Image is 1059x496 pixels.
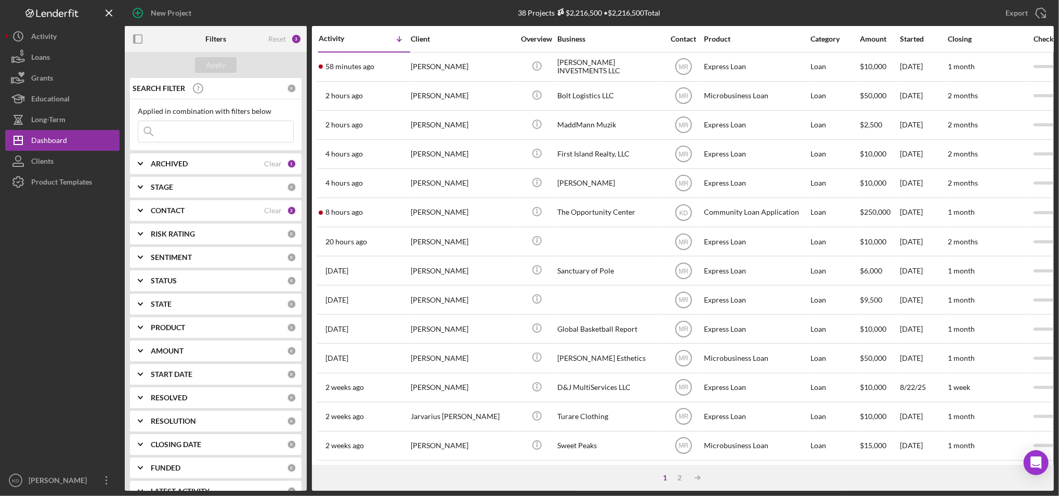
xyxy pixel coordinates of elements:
[287,393,296,402] div: 0
[5,130,120,151] a: Dashboard
[557,82,661,110] div: Bolt Logistics LLC
[411,169,515,197] div: [PERSON_NAME]
[557,374,661,401] div: D&J MultiServices LLC
[704,35,808,43] div: Product
[325,179,363,187] time: 2025-09-29 18:11
[900,35,947,43] div: Started
[860,207,891,216] span: $250,000
[860,237,886,246] span: $10,000
[810,140,859,168] div: Loan
[31,88,70,112] div: Educational
[411,53,515,81] div: [PERSON_NAME]
[704,286,808,314] div: Express Loan
[325,383,364,391] time: 2025-09-17 02:09
[900,374,947,401] div: 8/22/25
[205,35,226,43] b: Filters
[125,3,202,23] button: New Project
[678,384,688,391] text: MR
[948,383,970,391] time: 1 week
[5,88,120,109] a: Educational
[5,151,120,172] button: Clients
[557,111,661,139] div: MaddMann Muzik
[810,344,859,372] div: Loan
[704,82,808,110] div: Microbusiness Loan
[810,461,859,489] div: Loan
[411,228,515,255] div: [PERSON_NAME]
[678,325,688,333] text: MR
[860,62,886,71] span: $10,000
[557,344,661,372] div: [PERSON_NAME] Esthetics
[287,463,296,473] div: 0
[948,207,975,216] time: 1 month
[151,277,177,285] b: STATUS
[704,257,808,284] div: Express Loan
[704,228,808,255] div: Express Loan
[557,432,661,460] div: Sweet Peaks
[411,344,515,372] div: [PERSON_NAME]
[411,461,515,489] div: [PERSON_NAME]
[704,432,808,460] div: Microbusiness Loan
[411,315,515,343] div: [PERSON_NAME]
[678,93,688,100] text: MR
[678,151,688,158] text: MR
[810,82,859,110] div: Loan
[557,257,661,284] div: Sanctuary of Pole
[287,370,296,379] div: 0
[287,276,296,285] div: 0
[860,412,886,421] span: $10,000
[810,257,859,284] div: Loan
[411,82,515,110] div: [PERSON_NAME]
[411,35,515,43] div: Client
[151,300,172,308] b: STATE
[678,180,688,187] text: MR
[325,238,367,246] time: 2025-09-29 02:44
[12,478,19,484] text: KD
[151,394,187,402] b: RESOLVED
[810,403,859,430] div: Loan
[810,228,859,255] div: Loan
[860,91,886,100] span: $50,000
[31,26,57,49] div: Activity
[5,172,120,192] a: Product Templates
[658,474,673,482] div: 1
[31,151,54,174] div: Clients
[704,315,808,343] div: Express Loan
[268,35,286,43] div: Reset
[151,487,210,495] b: LATEST ACTIVITY
[287,206,296,215] div: 2
[900,140,947,168] div: [DATE]
[195,57,237,73] button: Apply
[31,68,53,91] div: Grants
[325,62,374,71] time: 2025-09-29 21:38
[900,344,947,372] div: [DATE]
[900,257,947,284] div: [DATE]
[860,324,886,333] span: $10,000
[557,169,661,197] div: [PERSON_NAME]
[557,315,661,343] div: Global Basketball Report
[810,199,859,226] div: Loan
[151,440,201,449] b: CLOSING DATE
[948,412,975,421] time: 1 month
[287,229,296,239] div: 0
[287,84,296,93] div: 0
[860,178,886,187] span: $10,000
[325,92,363,100] time: 2025-09-29 20:31
[860,120,882,129] span: $2,500
[810,432,859,460] div: Loan
[287,299,296,309] div: 0
[31,172,92,195] div: Product Templates
[5,68,120,88] a: Grants
[264,160,282,168] div: Clear
[151,464,180,472] b: FUNDED
[151,417,196,425] b: RESOLUTION
[948,441,975,450] time: 1 month
[860,354,886,362] span: $50,000
[900,111,947,139] div: [DATE]
[151,183,173,191] b: STAGE
[151,347,184,355] b: AMOUNT
[151,230,195,238] b: RISK RATING
[151,253,192,262] b: SENTIMENT
[411,140,515,168] div: [PERSON_NAME]
[678,355,688,362] text: MR
[900,53,947,81] div: [DATE]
